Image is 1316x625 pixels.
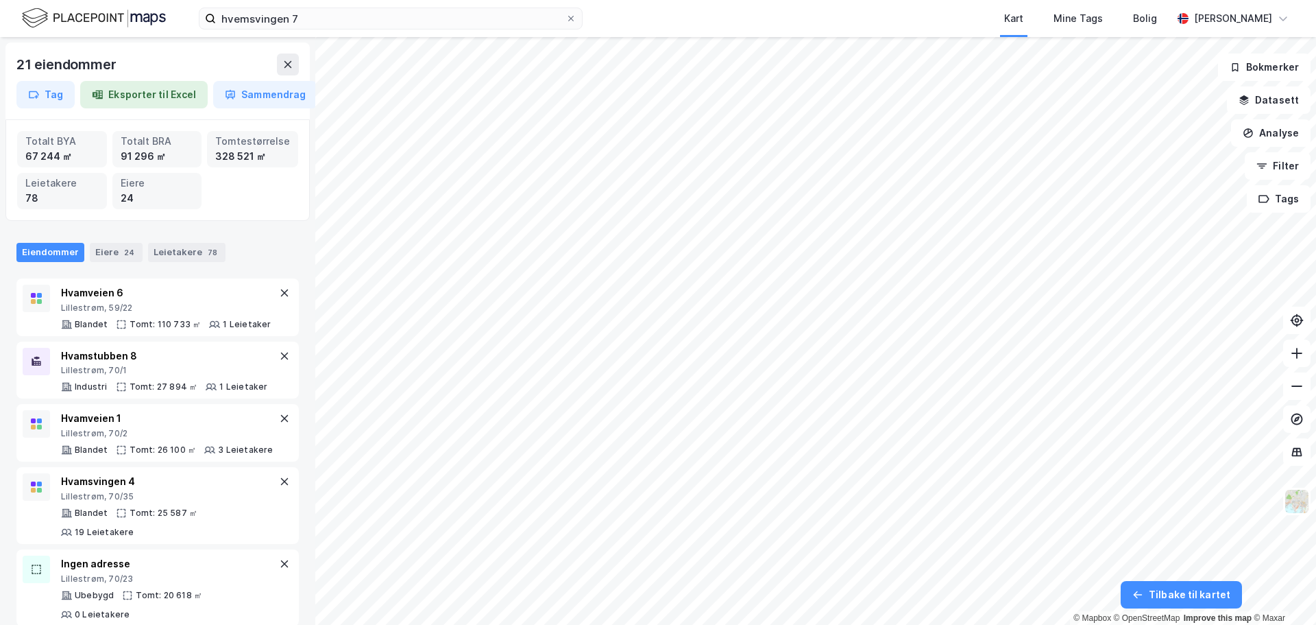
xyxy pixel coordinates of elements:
div: 24 [121,246,137,259]
div: Eiendommer [16,243,84,262]
div: Totalt BYA [25,134,99,149]
div: Eiere [121,176,194,191]
div: Lillestrøm, 70/2 [61,428,273,439]
div: 67 244 ㎡ [25,149,99,164]
div: Leietakere [25,176,99,191]
div: Ingen adresse [61,556,276,572]
div: Hvamstubben 8 [61,348,268,364]
div: Blandet [75,445,108,456]
button: Filter [1245,152,1311,180]
div: Industri [75,381,108,392]
div: 0 Leietakere [75,609,130,620]
button: Sammendrag [213,81,317,108]
button: Tags [1247,185,1311,213]
img: Z [1284,488,1310,515]
div: 19 Leietakere [75,527,134,538]
div: Lillestrøm, 70/23 [61,574,276,585]
div: Tomt: 110 733 ㎡ [130,319,201,330]
input: Søk på adresse, matrikkel, gårdeiere, leietakere eller personer [216,8,565,29]
div: Blandet [75,319,108,330]
div: 1 Leietaker [223,319,271,330]
div: Tomt: 26 100 ㎡ [130,445,196,456]
button: Datasett [1227,86,1311,114]
div: Lillestrøm, 59/22 [61,303,271,314]
div: Tomt: 27 894 ㎡ [130,381,198,392]
button: Analyse [1231,119,1311,147]
div: 21 eiendommer [16,54,119,75]
div: Hvamveien 6 [61,285,271,301]
button: Tag [16,81,75,108]
div: Eiere [90,243,143,262]
div: [PERSON_NAME] [1194,10,1272,27]
div: Tomt: 25 587 ㎡ [130,508,197,519]
img: logo.f888ab2527a4732fd821a326f86c7f29.svg [22,6,166,30]
div: 78 [205,246,220,259]
div: Leietakere [148,243,226,262]
a: Improve this map [1184,613,1252,623]
div: 78 [25,191,99,206]
div: Blandet [75,508,108,519]
div: Bolig [1133,10,1157,27]
div: 1 Leietaker [219,381,267,392]
button: Bokmerker [1218,54,1311,81]
div: Hvamveien 1 [61,410,273,427]
div: Tomtestørrelse [215,134,290,149]
iframe: Chat Widget [1247,559,1316,625]
div: Hvamsvingen 4 [61,473,276,490]
div: 328 521 ㎡ [215,149,290,164]
div: 3 Leietakere [218,445,273,456]
div: Totalt BRA [121,134,194,149]
div: Lillestrøm, 70/1 [61,365,268,376]
div: Tomt: 20 618 ㎡ [136,590,202,601]
a: OpenStreetMap [1114,613,1180,623]
button: Tilbake til kartet [1121,581,1242,609]
button: Eksporter til Excel [80,81,208,108]
div: 24 [121,191,194,206]
div: Lillestrøm, 70/35 [61,491,276,502]
div: Ubebygd [75,590,114,601]
div: 91 296 ㎡ [121,149,194,164]
a: Mapbox [1073,613,1111,623]
div: Kart [1004,10,1023,27]
div: Mine Tags [1053,10,1103,27]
